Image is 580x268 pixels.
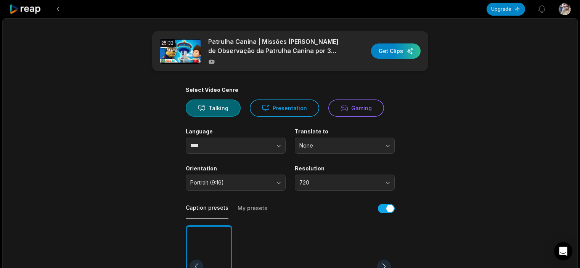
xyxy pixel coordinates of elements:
[250,99,319,117] button: Presentation
[186,204,228,219] button: Caption presets
[328,99,384,117] button: Gaming
[186,128,286,135] label: Language
[295,175,395,191] button: 720
[295,165,395,172] label: Resolution
[186,87,395,93] div: Select Video Genre
[487,3,525,16] button: Upgrade
[186,175,286,191] button: Portrait (9:16)
[371,43,421,59] button: Get Clips
[190,179,270,186] span: Portrait (9:16)
[186,99,241,117] button: Talking
[208,37,340,55] p: Patrulha Canina | Missões [PERSON_NAME] de Observação da Patrulha Canina por 30 Minutos! | [PERSO...
[160,39,175,47] div: 25:32
[295,138,395,154] button: None
[299,142,379,149] span: None
[295,128,395,135] label: Translate to
[299,179,379,186] span: 720
[554,242,572,260] div: Open Intercom Messenger
[186,165,286,172] label: Orientation
[238,204,267,219] button: My presets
